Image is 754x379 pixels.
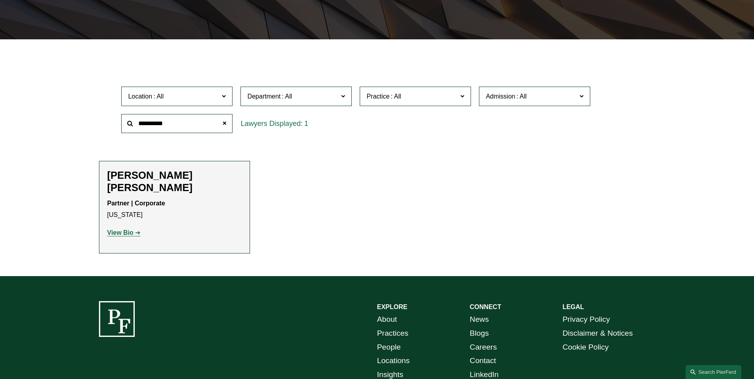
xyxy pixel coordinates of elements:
a: Cookie Policy [562,340,609,354]
a: News [470,313,489,327]
a: Disclaimer & Notices [562,327,633,340]
a: View Bio [107,229,141,236]
span: 1 [304,120,308,128]
a: Blogs [470,327,489,340]
a: Search this site [686,365,741,379]
a: Careers [470,340,497,354]
a: Contact [470,354,496,368]
span: Admission [486,93,515,100]
a: Practices [377,327,409,340]
strong: EXPLORE [377,304,407,310]
a: Privacy Policy [562,313,610,327]
span: Location [128,93,152,100]
span: Practice [366,93,390,100]
h2: [PERSON_NAME] [PERSON_NAME] [107,169,242,194]
a: Locations [377,354,410,368]
a: People [377,340,401,354]
span: Department [247,93,281,100]
p: [US_STATE] [107,198,242,221]
a: About [377,313,397,327]
strong: View Bio [107,229,134,236]
strong: LEGAL [562,304,584,310]
strong: CONNECT [470,304,501,310]
strong: Partner | Corporate [107,200,165,207]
